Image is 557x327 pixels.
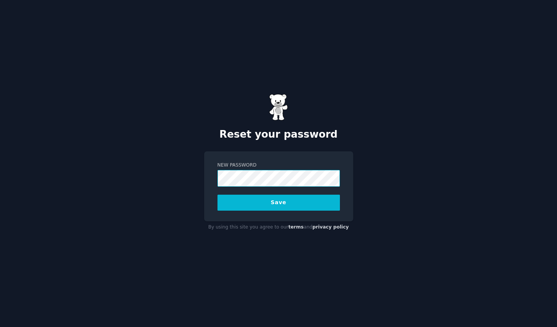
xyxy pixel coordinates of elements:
div: By using this site you agree to our and [204,221,353,233]
h2: Reset your password [204,129,353,141]
button: Save [217,195,340,211]
img: Gummy Bear [269,94,288,121]
a: terms [288,224,303,230]
a: privacy policy [313,224,349,230]
label: New Password [217,162,340,169]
